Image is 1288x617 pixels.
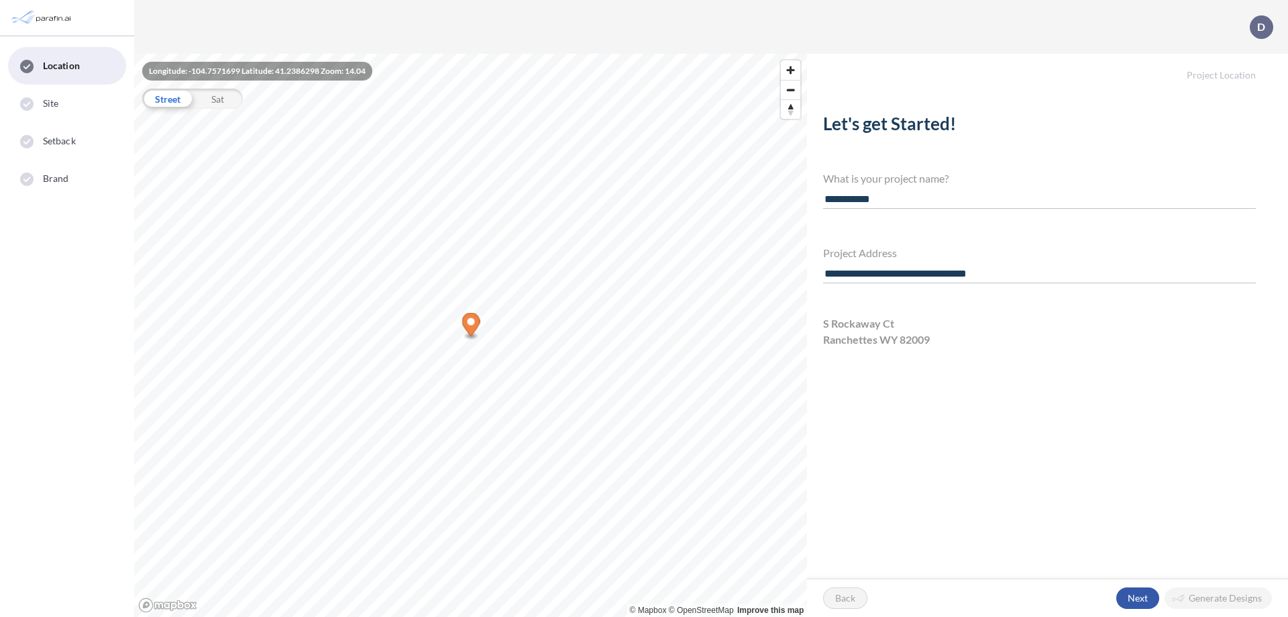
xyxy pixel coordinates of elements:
[823,113,1256,140] h2: Let's get Started!
[10,5,75,30] img: Parafin
[823,172,1256,185] h4: What is your project name?
[781,60,800,80] button: Zoom in
[781,99,800,119] button: Reset bearing to north
[1116,587,1159,609] button: Next
[43,59,80,73] span: Location
[43,172,69,185] span: Brand
[462,313,480,340] div: Map marker
[193,89,243,109] div: Sat
[823,316,894,332] span: S Rockaway Ct
[781,80,800,99] button: Zoom out
[134,54,807,617] canvas: Map
[781,100,800,119] span: Reset bearing to north
[138,598,197,613] a: Mapbox homepage
[1257,21,1265,33] p: D
[781,81,800,99] span: Zoom out
[142,89,193,109] div: Street
[142,62,372,81] div: Longitude: -104.7571699 Latitude: 41.2386298 Zoom: 14.04
[807,54,1288,81] h5: Project Location
[823,332,930,348] span: Ranchettes WY 82009
[823,246,1256,259] h4: Project Address
[43,134,76,148] span: Setback
[43,97,58,110] span: Site
[737,606,804,615] a: Improve this map
[630,606,667,615] a: Mapbox
[669,606,734,615] a: OpenStreetMap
